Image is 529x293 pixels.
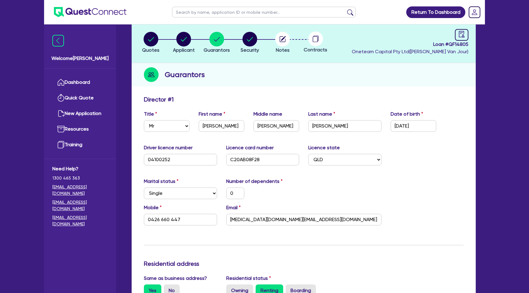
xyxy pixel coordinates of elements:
[352,41,468,48] span: Loan # QF14805
[308,144,340,151] label: Licence state
[455,29,468,41] a: audit
[199,110,225,118] label: First name
[253,110,282,118] label: Middle name
[276,47,290,53] span: Notes
[240,32,259,54] button: Security
[52,106,108,121] a: New Application
[52,35,64,46] img: icon-menu-close
[203,32,230,54] button: Guarantors
[52,90,108,106] a: Quick Quote
[52,121,108,137] a: Resources
[308,110,335,118] label: Last name
[52,214,108,227] a: [EMAIL_ADDRESS][DOMAIN_NAME]
[204,47,230,53] span: Guarantors
[52,137,108,153] a: Training
[226,275,271,282] label: Residential status
[51,55,109,62] span: Welcome [PERSON_NAME]
[226,204,241,211] label: Email
[172,7,356,17] input: Search by name, application ID or mobile number...
[57,125,65,133] img: resources
[173,32,195,54] button: Applicant
[467,4,482,20] a: Dropdown toggle
[144,144,193,151] label: Driver licence number
[52,75,108,90] a: Dashboard
[52,199,108,212] a: [EMAIL_ADDRESS][DOMAIN_NAME]
[144,110,157,118] label: Title
[144,260,463,267] h3: Residential address
[144,178,178,185] label: Marital status
[142,47,159,53] span: Quotes
[391,110,423,118] label: Date of birth
[391,120,436,132] input: DD / MM / YYYY
[52,184,108,197] a: [EMAIL_ADDRESS][DOMAIN_NAME]
[165,69,205,80] h2: Guarantors
[144,275,207,282] label: Same as business address?
[275,32,290,54] button: Notes
[304,47,327,53] span: Contracts
[352,49,468,54] span: Oneteam Capital Pty Ltd ( [PERSON_NAME] Van Jour )
[226,178,283,185] label: Number of dependents
[458,31,465,38] span: audit
[57,141,65,148] img: training
[144,204,162,211] label: Mobile
[57,94,65,102] img: quick-quote
[241,47,259,53] span: Security
[226,144,274,151] label: Licence card number
[144,96,174,103] h3: Director # 1
[54,7,126,17] img: quest-connect-logo-blue
[52,165,108,172] span: Need Help?
[57,110,65,117] img: new-application
[144,67,159,82] img: step-icon
[142,32,160,54] button: Quotes
[406,6,465,18] a: Return To Dashboard
[173,47,195,53] span: Applicant
[52,175,108,181] span: 1300 465 363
